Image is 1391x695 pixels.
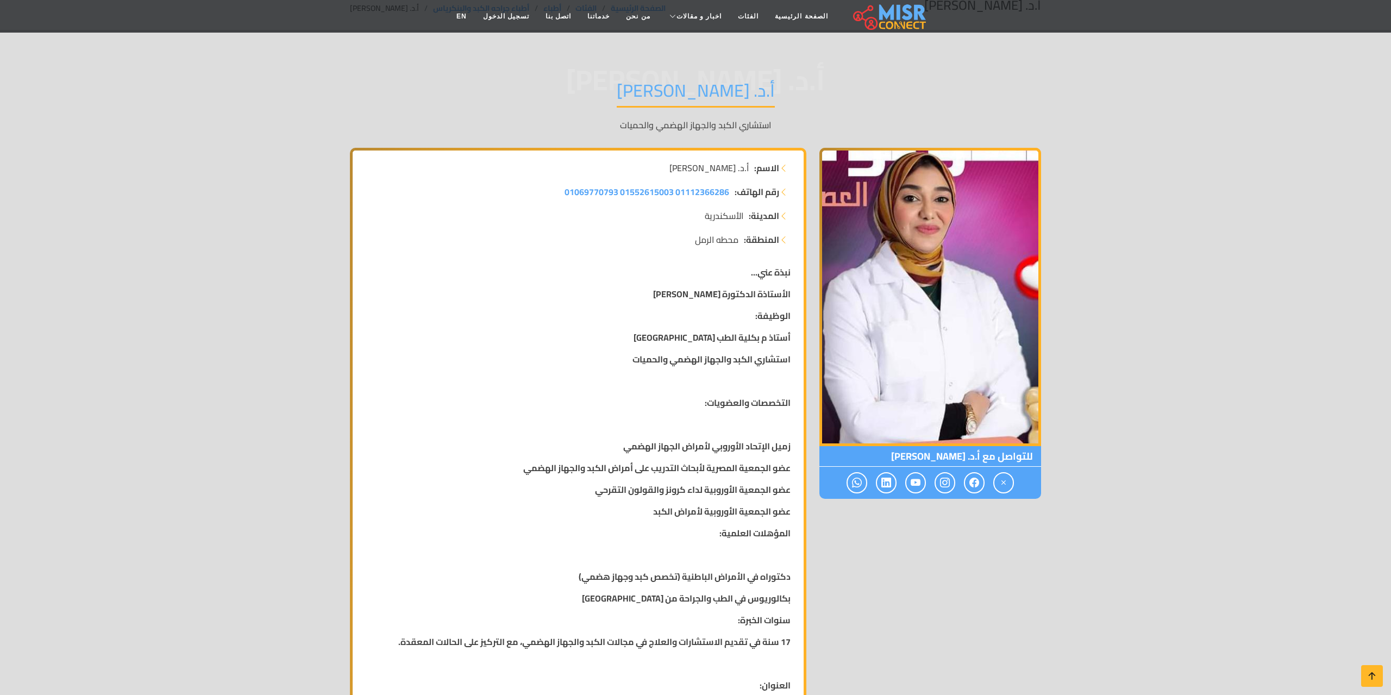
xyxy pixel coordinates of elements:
[595,481,791,498] strong: عضو الجمعية الأوروبية لداء كرونز والقولون التقرحي
[819,446,1041,467] span: للتواصل مع أ.د. [PERSON_NAME]
[618,6,658,27] a: من نحن
[819,148,1041,446] img: أ.د. نرمين عابدين
[754,161,779,174] strong: الاسم:
[719,525,791,541] strong: المؤهلات العلمية:
[653,503,791,519] strong: عضو الجمعية الأوروبية لأمراض الكبد
[751,264,791,280] strong: نبذة عني...
[579,568,791,585] strong: دكتوراه في الأمراض الباطنية (تخصص كبد وجهاز هضمي)
[669,161,749,174] span: أ.د. [PERSON_NAME]
[744,233,779,246] strong: المنطقة:
[853,3,926,30] img: main.misr_connect
[579,6,618,27] a: خدماتنا
[676,11,722,21] span: اخبار و مقالات
[475,6,537,27] a: تسجيل الدخول
[398,634,791,650] strong: 17 سنة في تقديم الاستشارات والعلاج في مجالات الكبد والجهاز الهضمي، مع التركيز على الحالات المعقدة.
[705,209,743,222] span: الأسكندرية
[617,80,775,108] h1: أ.د. [PERSON_NAME]
[582,590,791,606] strong: بكالوريوس في الطب والجراحة من [GEOGRAPHIC_DATA]
[565,185,729,198] a: 01112366286 01552615003 01069770793
[749,209,779,222] strong: المدينة:
[565,184,729,200] span: 01112366286 01552615003 01069770793
[537,6,579,27] a: اتصل بنا
[760,677,791,693] strong: العنوان:
[350,118,1041,132] p: استشاري الكبد والجهاز الهضمي والحميات
[634,329,791,346] strong: أستاذ م بكلية الطب [GEOGRAPHIC_DATA]
[653,286,791,302] strong: الأستاذة الدكتورة [PERSON_NAME]
[730,6,767,27] a: الفئات
[755,308,791,324] strong: الوظيفة:
[523,460,791,476] strong: عضو الجمعية المصرية لأبحاث التدريب على أمراض الكبد والجهاز الهضمي
[623,438,791,454] strong: زميل الإتحاد الأوروبي لأمراض الجهاز الهضمي
[632,351,791,367] strong: استشاري الكبد والجهاز الهضمي والحميات
[767,6,836,27] a: الصفحة الرئيسية
[738,612,791,628] strong: سنوات الخبرة:
[695,233,738,246] span: محطه الرمل
[659,6,730,27] a: اخبار و مقالات
[735,185,779,198] strong: رقم الهاتف:
[448,6,475,27] a: EN
[705,395,791,411] strong: التخصصات والعضويات:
